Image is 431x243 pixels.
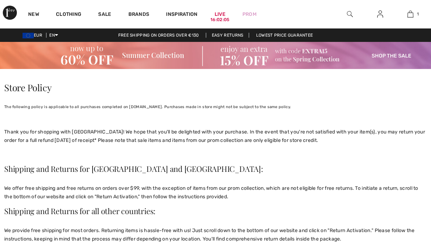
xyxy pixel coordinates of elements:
div: 16:02:05 [210,17,229,23]
img: Euro [23,33,34,38]
span: Thank you for shopping with [GEOGRAPHIC_DATA]! We hope that you'll be delighted with your purchas... [4,129,425,143]
a: 1 [395,10,425,18]
a: Sale [98,11,111,19]
img: search the website [347,10,353,18]
img: My Info [377,10,383,18]
a: Prom [242,11,256,18]
h1: Store Policy [4,69,427,99]
span: Shipping and Returns for all other countries: [4,206,156,216]
a: New [28,11,39,19]
a: Clothing [56,11,81,19]
span: 1 [417,11,419,17]
a: Lowest Price Guarantee [251,33,319,38]
span: The following policy is applicable to all purchases completed on [DOMAIN_NAME]. Purchases made in... [4,105,291,109]
span: EN [49,33,58,38]
a: Brands [128,11,150,19]
img: My Bag [407,10,413,18]
a: Easy Returns [206,33,249,38]
span: EUR [23,33,45,38]
a: Sign In [372,10,389,19]
img: 1ère Avenue [3,6,17,20]
span: We offer free shipping and free returns on orders over $99, with the exception of items from our ... [4,185,418,200]
span: Shipping and Returns for [GEOGRAPHIC_DATA] and [GEOGRAPHIC_DATA]: [4,163,263,174]
span: Inspiration [166,11,197,19]
a: Live16:02:05 [215,11,226,18]
span: We provide free shipping for most orders. Returning items is hassle-free with us! Just scroll dow... [4,228,415,242]
a: Free shipping on orders over €130 [113,33,205,38]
